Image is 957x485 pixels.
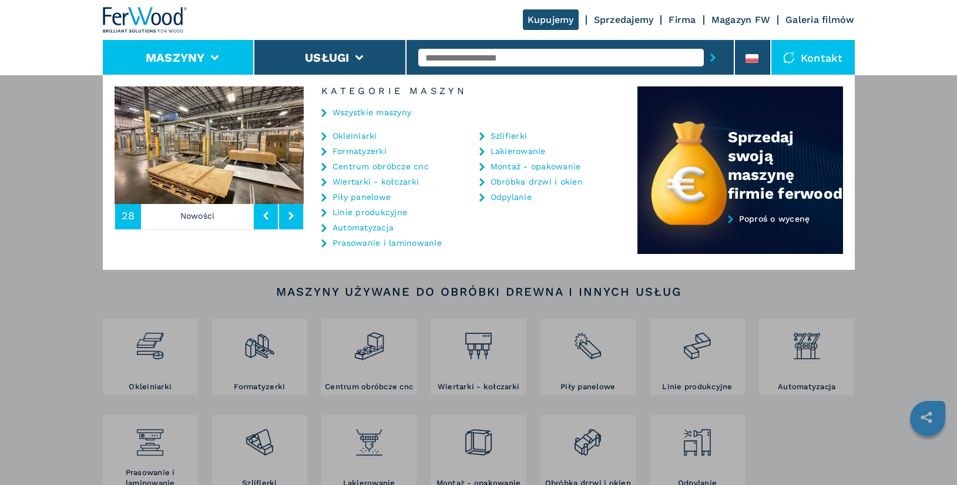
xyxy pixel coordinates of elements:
[491,147,546,155] a: Lakierowanie
[122,210,135,221] span: 28
[304,86,637,96] h6: Kategorie maszyn
[333,162,429,170] a: Centrum obróbcze cnc
[491,162,581,170] a: Montaż - opakowanie
[333,108,411,116] a: Wszystkie maszyny
[704,44,722,71] button: submit-button
[333,208,407,216] a: Linie produkcyjne
[523,9,579,30] a: Kupujemy
[785,14,855,25] a: Galeria filmów
[783,52,795,63] img: Kontakt
[491,132,528,140] a: Szlifierki
[728,128,843,203] div: Sprzedaj swoją maszynę firmie ferwood
[141,202,254,229] p: Nowości
[103,7,187,33] img: Ferwood
[711,14,771,25] a: Magazyn FW
[637,214,843,255] a: Poproś o wycenę
[305,51,350,65] button: Usługi
[491,193,532,201] a: Odpylanie
[333,178,419,186] a: Wiertarki - kołczarki
[669,14,696,25] a: Firma
[333,147,387,155] a: Formatyzerki
[771,40,855,75] div: Kontakt
[333,193,391,201] a: Piły panelowe
[594,14,654,25] a: Sprzedajemy
[115,86,304,204] img: image
[146,51,205,65] button: Maszyny
[333,223,394,232] a: Automatyzacja
[304,86,493,204] img: image
[333,239,442,247] a: Prasowanie i laminowanie
[333,132,377,140] a: Okleiniarki
[491,178,583,186] a: Obróbka drzwi i okien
